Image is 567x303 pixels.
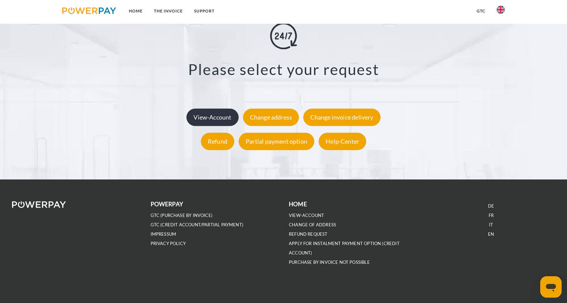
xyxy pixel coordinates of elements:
a: Support [188,5,220,17]
div: Partial payment option [239,133,314,150]
a: Refund [199,138,236,145]
b: POWERPAY [151,201,183,208]
a: VIEW-ACCOUNT [289,213,324,218]
a: GTC [471,5,491,17]
div: Help-Center [319,133,366,150]
a: GTC (Credit account/partial payment) [151,222,243,228]
a: GTC (Purchase by invoice) [151,213,213,218]
div: Change address [243,109,299,126]
iframe: Button to launch messaging window [540,276,562,298]
div: Refund [201,133,234,150]
img: en [497,6,505,14]
a: CHANGE OF ADDRESS [289,222,336,228]
a: Partial payment option [237,138,316,145]
img: logo-powerpay.svg [62,7,116,14]
a: EN [488,231,494,237]
a: Help-Center [317,138,368,145]
a: DE [488,203,494,209]
a: REFUND REQUEST [289,231,328,237]
a: THE INVOICE [148,5,188,17]
a: Change invoice delivery [302,114,382,121]
a: View-Account [185,114,240,121]
a: IMPRESSUM [151,231,176,237]
h3: Please select your request [37,60,531,79]
img: online-shopping.svg [270,22,297,49]
a: PURCHASE BY INVOICE NOT POSSIBLE [289,259,370,265]
b: Home [289,201,307,208]
div: View-Account [186,109,238,126]
a: Home [123,5,148,17]
div: Change invoice delivery [303,109,380,126]
a: IT [489,222,493,228]
a: FR [489,213,494,218]
img: logo-powerpay-white.svg [12,201,66,208]
a: PRIVACY POLICY [151,241,186,246]
a: Change address [241,114,301,121]
a: APPLY FOR INSTALMENT PAYMENT OPTION (Credit account) [289,241,400,256]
